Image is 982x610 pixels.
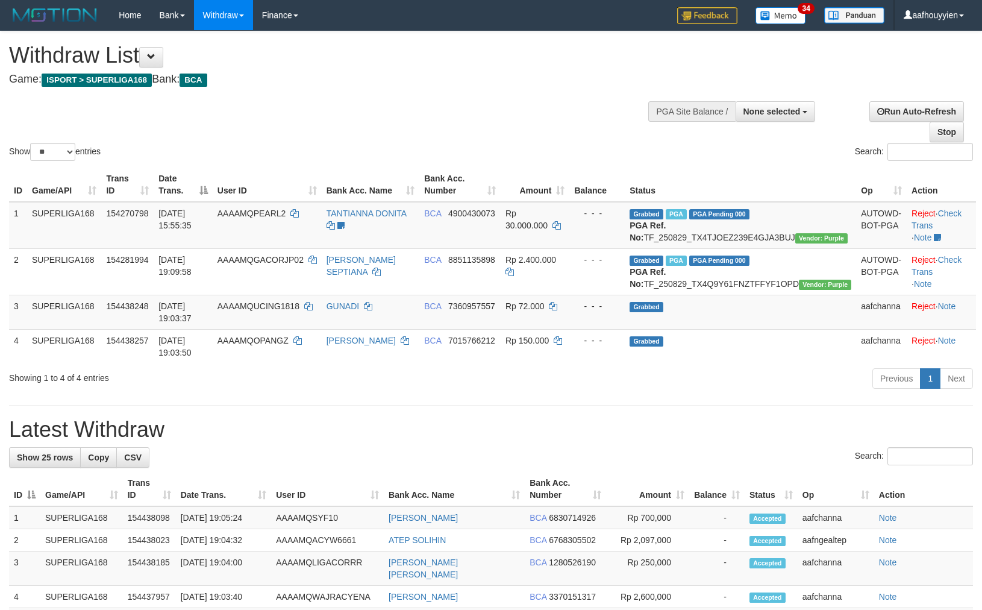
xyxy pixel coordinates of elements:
[689,586,745,608] td: -
[505,255,556,265] span: Rp 2.400.000
[154,168,213,202] th: Date Trans.: activate to sort column descending
[606,472,689,506] th: Amount: activate to sort column ascending
[745,472,798,506] th: Status: activate to sort column ascending
[158,209,192,230] span: [DATE] 15:55:35
[40,586,123,608] td: SUPERLIGA168
[530,558,546,567] span: BCA
[389,558,458,579] a: [PERSON_NAME] [PERSON_NAME]
[106,255,148,265] span: 154281994
[271,472,384,506] th: User ID: activate to sort column ascending
[271,506,384,529] td: AAAAMQSYF10
[88,453,109,462] span: Copy
[689,209,749,219] span: PGA Pending
[40,506,123,529] td: SUPERLIGA168
[749,558,786,568] span: Accepted
[327,255,396,277] a: [PERSON_NAME] SEPTIANA
[9,202,27,249] td: 1
[9,367,400,384] div: Showing 1 to 4 of 4 entries
[869,101,964,122] a: Run Auto-Refresh
[9,43,643,68] h1: Withdraw List
[606,506,689,529] td: Rp 700,000
[9,506,40,529] td: 1
[798,552,874,586] td: aafchanna
[40,529,123,552] td: SUPERLIGA168
[907,168,976,202] th: Action
[912,301,936,311] a: Reject
[424,209,441,218] span: BCA
[106,336,148,345] span: 154438257
[9,143,101,161] label: Show entries
[389,535,446,545] a: ATEP SOLIHIN
[689,472,745,506] th: Balance: activate to sort column ascending
[856,295,907,329] td: aafchanna
[549,535,596,545] span: Copy 6768305502 to clipboard
[887,143,973,161] input: Search:
[9,552,40,586] td: 3
[625,202,856,249] td: TF_250829_TX4TJOEZ239E4GJA3BUJ
[327,209,407,218] a: TANTIANNA DONITA
[677,7,737,24] img: Feedback.jpg
[912,336,936,345] a: Reject
[855,447,973,465] label: Search:
[798,506,874,529] td: aafchanna
[530,592,546,602] span: BCA
[630,209,663,219] span: Grabbed
[424,301,441,311] span: BCA
[574,254,620,266] div: - - -
[749,536,786,546] span: Accepted
[666,209,687,219] span: Marked by aafmaleo
[448,209,495,218] span: Copy 4900430073 to clipboard
[123,506,176,529] td: 154438098
[123,472,176,506] th: Trans ID: activate to sort column ascending
[424,255,441,265] span: BCA
[158,336,192,357] span: [DATE] 19:03:50
[530,513,546,523] span: BCA
[856,329,907,363] td: aafchanna
[625,168,856,202] th: Status
[938,336,956,345] a: Note
[912,255,936,265] a: Reject
[755,7,806,24] img: Button%20Memo.svg
[856,248,907,295] td: AUTOWD-BOT-PGA
[389,513,458,523] a: [PERSON_NAME]
[879,513,897,523] a: Note
[501,168,569,202] th: Amount: activate to sort column ascending
[9,248,27,295] td: 2
[176,552,272,586] td: [DATE] 19:04:00
[505,209,548,230] span: Rp 30.000.000
[530,535,546,545] span: BCA
[907,329,976,363] td: ·
[912,255,962,277] a: Check Trans
[920,368,940,389] a: 1
[27,329,101,363] td: SUPERLIGA168
[907,248,976,295] td: · ·
[798,472,874,506] th: Op: activate to sort column ascending
[448,301,495,311] span: Copy 7360957557 to clipboard
[648,101,735,122] div: PGA Site Balance /
[795,233,848,244] span: Vendor URL: https://trx4.1velocity.biz
[327,336,396,345] a: [PERSON_NAME]
[217,301,299,311] span: AAAAMQUCING1818
[123,586,176,608] td: 154437957
[27,295,101,329] td: SUPERLIGA168
[525,472,606,506] th: Bank Acc. Number: activate to sort column ascending
[9,447,81,468] a: Show 25 rows
[666,256,687,266] span: Marked by aafnonsreyleab
[123,552,176,586] td: 154438185
[9,168,27,202] th: ID
[389,592,458,602] a: [PERSON_NAME]
[9,418,973,442] h1: Latest Withdraw
[625,248,856,295] td: TF_250829_TX4Q9Y61FNZTFFYF1OPD
[9,329,27,363] td: 4
[40,552,123,586] td: SUPERLIGA168
[549,592,596,602] span: Copy 3370151317 to clipboard
[938,301,956,311] a: Note
[327,301,359,311] a: GUNADI
[569,168,625,202] th: Balance
[630,267,666,289] b: PGA Ref. No:
[176,586,272,608] td: [DATE] 19:03:40
[630,336,663,347] span: Grabbed
[940,368,973,389] a: Next
[907,295,976,329] td: ·
[9,6,101,24] img: MOTION_logo.png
